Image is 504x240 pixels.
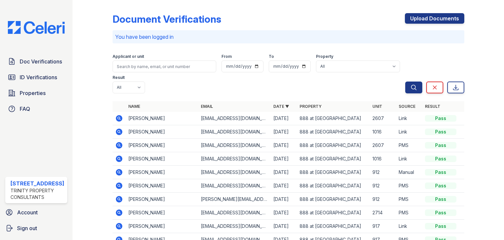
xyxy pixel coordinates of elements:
[396,206,422,220] td: PMS
[20,58,62,65] span: Doc Verifications
[126,112,198,125] td: [PERSON_NAME]
[425,129,456,135] div: Pass
[126,193,198,206] td: [PERSON_NAME]
[126,152,198,166] td: [PERSON_NAME]
[370,193,396,206] td: 912
[201,104,213,109] a: Email
[126,139,198,152] td: [PERSON_NAME]
[113,75,125,80] label: Result
[3,21,70,34] img: CE_Logo_Blue-a8612792a0a2168367f1c8372b55b34899dd931a85d93a1a3d3e32e68fde9ad4.png
[271,220,297,233] td: [DATE]
[396,166,422,179] td: Manual
[297,139,369,152] td: 888 at [GEOGRAPHIC_DATA]
[5,55,67,68] a: Doc Verifications
[370,179,396,193] td: 912
[17,208,38,216] span: Account
[370,152,396,166] td: 1016
[10,187,65,201] div: Trinity Property Consultants
[271,206,297,220] td: [DATE]
[5,86,67,100] a: Properties
[297,125,369,139] td: 888 at [GEOGRAPHIC_DATA]
[425,156,456,162] div: Pass
[221,54,232,59] label: From
[5,71,67,84] a: ID Verifications
[271,139,297,152] td: [DATE]
[370,206,396,220] td: 2714
[126,179,198,193] td: [PERSON_NAME]
[425,182,456,189] div: Pass
[20,73,57,81] span: ID Verifications
[198,166,271,179] td: [EMAIL_ADDRESS][DOMAIN_NAME]
[115,33,462,41] p: You have been logged in
[372,104,382,109] a: Unit
[399,104,415,109] a: Source
[425,209,456,216] div: Pass
[17,224,37,232] span: Sign out
[126,206,198,220] td: [PERSON_NAME]
[198,112,271,125] td: [EMAIL_ADDRESS][DOMAIN_NAME]
[396,179,422,193] td: PMS
[370,166,396,179] td: 912
[271,193,297,206] td: [DATE]
[271,152,297,166] td: [DATE]
[271,179,297,193] td: [DATE]
[128,104,140,109] a: Name
[198,193,271,206] td: [PERSON_NAME][EMAIL_ADDRESS][PERSON_NAME][DOMAIN_NAME]
[297,206,369,220] td: 888 at [GEOGRAPHIC_DATA]
[297,193,369,206] td: 888 at [GEOGRAPHIC_DATA]
[269,54,274,59] label: To
[425,196,456,203] div: Pass
[425,169,456,176] div: Pass
[370,220,396,233] td: 917
[198,206,271,220] td: [EMAIL_ADDRESS][DOMAIN_NAME]
[370,125,396,139] td: 1016
[396,152,422,166] td: Link
[126,220,198,233] td: [PERSON_NAME]
[297,220,369,233] td: 888 at [GEOGRAPHIC_DATA]
[198,152,271,166] td: [EMAIL_ADDRESS][DOMAIN_NAME]
[113,54,144,59] label: Applicant or unit
[297,166,369,179] td: 888 at [GEOGRAPHIC_DATA]
[113,13,221,25] div: Document Verifications
[271,125,297,139] td: [DATE]
[297,179,369,193] td: 888 at [GEOGRAPHIC_DATA]
[273,104,289,109] a: Date ▼
[300,104,322,109] a: Property
[396,193,422,206] td: PMS
[198,179,271,193] td: [EMAIL_ADDRESS][DOMAIN_NAME]
[425,142,456,149] div: Pass
[198,220,271,233] td: [EMAIL_ADDRESS][DOMAIN_NAME]
[425,115,456,122] div: Pass
[198,125,271,139] td: [EMAIL_ADDRESS][DOMAIN_NAME]
[126,166,198,179] td: [PERSON_NAME]
[370,139,396,152] td: 2607
[3,222,70,235] a: Sign out
[316,54,333,59] label: Property
[198,139,271,152] td: [EMAIL_ADDRESS][DOMAIN_NAME]
[5,102,67,115] a: FAQ
[425,104,440,109] a: Result
[396,112,422,125] td: Link
[126,125,198,139] td: [PERSON_NAME]
[405,13,464,24] a: Upload Documents
[20,89,46,97] span: Properties
[113,60,216,72] input: Search by name, email, or unit number
[20,105,30,113] span: FAQ
[396,139,422,152] td: PMS
[425,223,456,229] div: Pass
[370,112,396,125] td: 2607
[297,112,369,125] td: 888 at [GEOGRAPHIC_DATA]
[297,152,369,166] td: 888 at [GEOGRAPHIC_DATA]
[396,125,422,139] td: Link
[271,112,297,125] td: [DATE]
[396,220,422,233] td: Link
[3,206,70,219] a: Account
[10,180,65,187] div: [STREET_ADDRESS]
[271,166,297,179] td: [DATE]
